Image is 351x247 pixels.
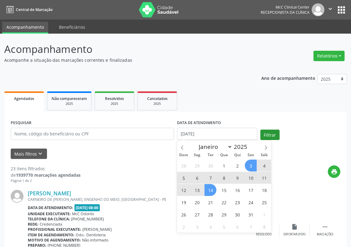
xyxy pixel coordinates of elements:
[231,196,243,208] span: Outubro 23, 2025
[177,118,221,128] label: DATA DE ATENDIMENTO
[82,238,108,243] span: Não informado
[178,184,190,196] span: Outubro 12, 2025
[261,5,309,10] div: McC Clinical Center
[28,205,73,210] b: Data de atendimento:
[327,6,334,12] i: 
[191,208,203,220] span: Outubro 27, 2025
[218,160,230,171] span: Outubro 1, 2025
[82,227,112,232] span: [PERSON_NAME]
[178,172,190,184] span: Outubro 5, 2025
[11,149,47,159] button: Mais filtroskeyboard_arrow_down
[28,232,74,238] b: Item de agendamento:
[4,5,52,15] a: Central de Marcação
[28,227,81,232] b: Profissional executante:
[328,165,340,178] button: print
[71,216,104,222] span: [PHONE_NUMBER]
[231,184,243,196] span: Outubro 16, 2025
[244,153,258,157] span: Sex
[204,221,216,233] span: Novembro 4, 2025
[177,128,257,140] input: Selecione um intervalo
[11,118,31,128] label: PESQUISAR
[258,160,270,171] span: Outubro 4, 2025
[28,222,38,227] b: Rede:
[231,172,243,184] span: Outubro 9, 2025
[258,221,270,233] span: Novembro 8, 2025
[261,10,309,15] span: Recepcionista da clínica
[16,172,81,178] strong: 1939770 marcações agendadas
[218,184,230,196] span: Outubro 15, 2025
[191,196,203,208] span: Outubro 20, 2025
[178,160,190,171] span: Setembro 28, 2025
[37,150,44,157] i: keyboard_arrow_down
[76,232,106,238] span: Odo.- Dentisteria
[231,160,243,171] span: Outubro 2, 2025
[245,196,257,208] span: Outubro 24, 2025
[190,153,204,157] span: Seg
[217,153,231,157] span: Qua
[245,221,257,233] span: Novembro 7, 2025
[4,42,244,57] p: Acompanhamento
[4,57,244,63] p: Acompanhe a situação das marcações correntes e finalizadas
[204,172,216,184] span: Outubro 7, 2025
[191,172,203,184] span: Outubro 6, 2025
[231,208,243,220] span: Outubro 30, 2025
[11,165,81,172] div: 23 itens filtrados
[317,232,333,237] div: Mais ações
[258,184,270,196] span: Outubro 18, 2025
[14,96,34,101] span: Agendados
[178,208,190,220] span: Outubro 26, 2025
[191,184,203,196] span: Outubro 13, 2025
[74,204,100,211] span: [DATE] 08:00
[11,128,174,140] input: Nome, código do beneficiário ou CPF
[177,153,190,157] span: Dom
[258,208,270,220] span: Novembro 1, 2025
[245,208,257,220] span: Outubro 31, 2025
[178,221,190,233] span: Novembro 2, 2025
[258,196,270,208] span: Outubro 25, 2025
[291,223,298,230] i: insert_drive_file
[261,74,315,82] p: Ano de acompanhamento
[204,153,217,157] span: Ter
[28,190,71,197] a: [PERSON_NAME]
[258,153,271,157] span: Sáb
[99,101,130,106] div: 2025
[147,96,168,101] span: Cancelados
[105,96,124,101] span: Resolvidos
[178,196,190,208] span: Outubro 19, 2025
[191,160,203,171] span: Setembro 29, 2025
[11,190,24,203] img: img
[196,142,232,151] select: Month
[218,172,230,184] span: Outubro 8, 2025
[11,172,81,178] div: de
[231,153,244,157] span: Qui
[11,178,81,183] div: Página 1 de 2
[204,208,216,220] span: Outubro 28, 2025
[218,196,230,208] span: Outubro 22, 2025
[52,96,87,101] span: Não compareceram
[245,160,257,171] span: Outubro 3, 2025
[312,3,324,16] img: img
[52,101,87,106] div: 2025
[258,172,270,184] span: Outubro 11, 2025
[218,208,230,220] span: Outubro 29, 2025
[336,5,347,15] button: apps
[204,184,216,196] span: Outubro 14, 2025
[218,221,230,233] span: Novembro 5, 2025
[284,232,306,237] div: Exportar (PDF)
[191,221,203,233] span: Novembro 3, 2025
[72,211,94,216] span: McC Odonto
[142,101,172,106] div: 2025
[256,232,272,237] div: Resolvido
[331,168,338,175] i: print
[260,130,280,140] button: Filtrar
[55,22,89,32] a: Beneficiários
[16,7,52,12] span: Central de Marcação
[28,238,81,243] b: Motivo de agendamento:
[28,211,71,216] b: Unidade executante:
[322,223,328,230] i: 
[204,196,216,208] span: Outubro 21, 2025
[28,197,249,202] div: CARNEIRO DE [PERSON_NAME], ENGENHO DO MEIO, [GEOGRAPHIC_DATA] - PE
[232,143,252,151] input: Year
[313,51,345,61] button: Relatórios
[245,184,257,196] span: Outubro 17, 2025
